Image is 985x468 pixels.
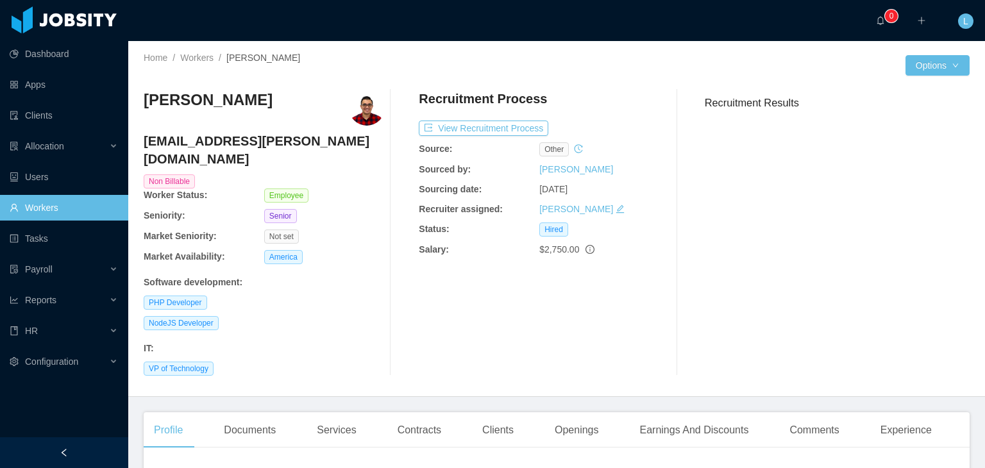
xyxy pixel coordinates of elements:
[963,13,968,29] span: L
[180,53,214,63] a: Workers
[585,245,594,254] span: info-circle
[630,412,759,448] div: Earnings And Discounts
[144,132,385,168] h4: [EMAIL_ADDRESS][PERSON_NAME][DOMAIN_NAME]
[214,412,286,448] div: Documents
[419,244,449,255] b: Salary:
[574,144,583,153] i: icon: history
[705,95,970,111] h3: Recruitment Results
[539,184,568,194] span: [DATE]
[539,164,613,174] a: [PERSON_NAME]
[144,412,193,448] div: Profile
[539,142,569,156] span: other
[144,90,273,110] h3: [PERSON_NAME]
[10,142,19,151] i: icon: solution
[144,362,214,376] span: VP of Technology
[917,16,926,25] i: icon: plus
[539,204,613,214] a: [PERSON_NAME]
[25,264,53,274] span: Payroll
[10,164,118,190] a: icon: robotUsers
[144,53,167,63] a: Home
[876,16,885,25] i: icon: bell
[144,343,154,353] b: IT :
[10,72,118,97] a: icon: appstoreApps
[307,412,366,448] div: Services
[144,174,195,188] span: Non Billable
[144,210,185,221] b: Seniority:
[905,55,970,76] button: Optionsicon: down
[144,296,207,310] span: PHP Developer
[10,41,118,67] a: icon: pie-chartDashboard
[264,230,299,244] span: Not set
[10,195,118,221] a: icon: userWorkers
[10,326,19,335] i: icon: book
[144,231,217,241] b: Market Seniority:
[219,53,221,63] span: /
[25,141,64,151] span: Allocation
[544,412,609,448] div: Openings
[144,190,207,200] b: Worker Status:
[779,412,849,448] div: Comments
[10,357,19,366] i: icon: setting
[144,277,242,287] b: Software development :
[387,412,451,448] div: Contracts
[10,265,19,274] i: icon: file-protect
[264,250,303,264] span: America
[10,226,118,251] a: icon: profileTasks
[419,164,471,174] b: Sourced by:
[419,204,503,214] b: Recruiter assigned:
[173,53,175,63] span: /
[539,244,579,255] span: $2,750.00
[419,90,547,108] h4: Recruitment Process
[539,222,568,237] span: Hired
[419,121,548,136] button: icon: exportView Recruitment Process
[419,224,449,234] b: Status:
[419,144,452,154] b: Source:
[10,296,19,305] i: icon: line-chart
[472,412,524,448] div: Clients
[885,10,898,22] sup: 0
[264,188,308,203] span: Employee
[226,53,300,63] span: [PERSON_NAME]
[419,184,482,194] b: Sourcing date:
[10,103,118,128] a: icon: auditClients
[144,316,219,330] span: NodeJS Developer
[419,123,548,133] a: icon: exportView Recruitment Process
[25,295,56,305] span: Reports
[25,326,38,336] span: HR
[870,412,942,448] div: Experience
[144,251,225,262] b: Market Availability:
[264,209,297,223] span: Senior
[25,356,78,367] span: Configuration
[616,205,625,213] i: icon: edit
[349,90,385,126] img: 0c0fe390-5fe8-11e9-89c5-336db63c634d_6669ea758575c-400w.png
